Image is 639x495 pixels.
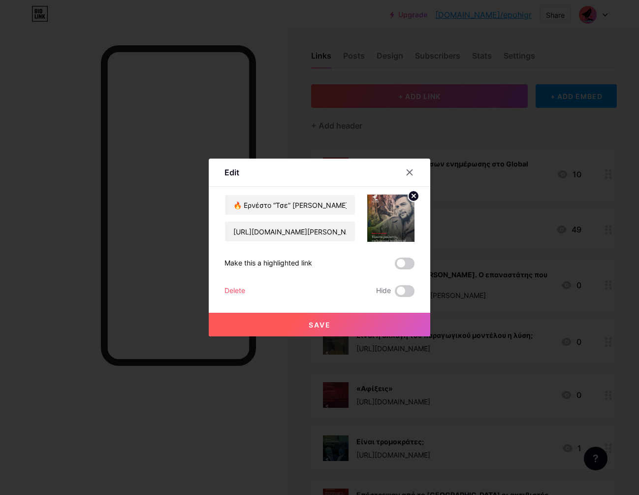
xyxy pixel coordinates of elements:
span: Save [309,321,331,329]
input: URL [225,222,355,241]
div: Edit [224,166,239,178]
input: Title [225,195,355,215]
span: Hide [376,285,391,297]
div: Make this a highlighted link [224,258,312,269]
button: Save [209,313,430,336]
div: Delete [224,285,245,297]
img: link_thumbnail [367,195,415,242]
